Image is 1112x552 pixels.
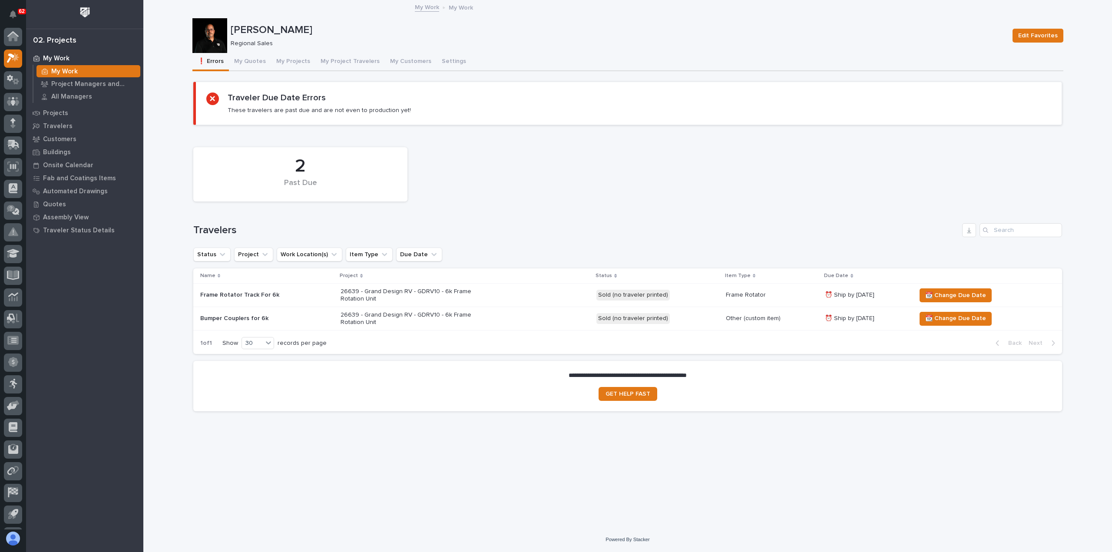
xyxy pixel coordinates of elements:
button: Project [234,248,273,261]
p: These travelers are past due and are not even to production yet! [228,106,411,114]
a: Project Managers and Engineers [33,78,143,90]
button: Next [1025,339,1062,347]
button: Work Location(s) [277,248,342,261]
a: Buildings [26,145,143,159]
a: Customers [26,132,143,145]
span: 📆 Change Due Date [925,290,986,301]
p: Travelers [43,122,73,130]
p: ⏰ Ship by [DATE] [825,315,909,322]
p: Traveler Status Details [43,227,115,235]
p: Project [340,271,358,281]
p: Other (custom item) [726,315,818,322]
a: My Work [415,2,439,12]
p: My Work [449,2,473,12]
p: Projects [43,109,68,117]
button: Status [193,248,231,261]
p: My Work [43,55,69,63]
button: Edit Favorites [1013,29,1063,43]
button: My Project Travelers [315,53,385,71]
p: Quotes [43,201,66,208]
span: Back [1003,339,1022,347]
p: 26639 - Grand Design RV - GDRV10 - 6k Frame Rotation Unit [341,288,493,303]
button: My Quotes [229,53,271,71]
a: Quotes [26,198,143,211]
a: My Work [26,52,143,65]
a: Powered By Stacker [606,537,649,542]
p: Due Date [824,271,848,281]
p: Frame Rotator [726,291,818,299]
a: Onsite Calendar [26,159,143,172]
button: Item Type [346,248,393,261]
button: users-avatar [4,529,22,548]
div: Past Due [208,178,393,197]
p: ⏰ Ship by [DATE] [825,291,909,299]
p: [PERSON_NAME] [231,24,1006,36]
a: Traveler Status Details [26,224,143,237]
span: Edit Favorites [1018,30,1058,41]
a: Fab and Coatings Items [26,172,143,185]
button: 📆 Change Due Date [920,288,992,302]
p: All Managers [51,93,92,101]
p: Show [222,340,238,347]
p: Fab and Coatings Items [43,175,116,182]
button: ❗ Errors [192,53,229,71]
p: My Work [51,68,78,76]
h2: Traveler Due Date Errors [228,93,326,103]
p: Automated Drawings [43,188,108,195]
div: 02. Projects [33,36,76,46]
p: 26639 - Grand Design RV - GDRV10 - 6k Frame Rotation Unit [341,311,493,326]
p: Project Managers and Engineers [51,80,137,88]
p: Item Type [725,271,751,281]
img: Workspace Logo [77,4,93,20]
a: My Work [33,65,143,77]
a: All Managers [33,90,143,102]
a: Travelers [26,119,143,132]
span: GET HELP FAST [606,391,650,397]
p: records per page [278,340,327,347]
p: Buildings [43,149,71,156]
span: Next [1029,339,1048,347]
p: Bumper Couplers for 6k [200,315,334,322]
div: Notifications62 [11,10,22,24]
p: 1 of 1 [193,333,219,354]
button: My Projects [271,53,315,71]
p: Regional Sales [231,40,1002,47]
button: My Customers [385,53,437,71]
tr: Bumper Couplers for 6k26639 - Grand Design RV - GDRV10 - 6k Frame Rotation UnitSold (no traveler ... [193,307,1062,331]
a: Projects [26,106,143,119]
button: Notifications [4,5,22,23]
a: GET HELP FAST [599,387,657,401]
span: 📆 Change Due Date [925,313,986,324]
p: Assembly View [43,214,89,221]
p: Status [596,271,612,281]
div: Sold (no traveler printed) [596,290,670,301]
input: Search [980,223,1062,237]
p: Name [200,271,215,281]
button: Due Date [396,248,442,261]
p: Onsite Calendar [43,162,93,169]
p: Customers [43,136,76,143]
div: Sold (no traveler printed) [596,313,670,324]
a: Automated Drawings [26,185,143,198]
button: 📆 Change Due Date [920,312,992,326]
div: 2 [208,155,393,177]
a: Assembly View [26,211,143,224]
button: Back [989,339,1025,347]
p: Frame Rotator Track For 6k [200,291,334,299]
p: 62 [19,8,25,14]
h1: Travelers [193,224,959,237]
div: 30 [242,339,263,348]
button: Settings [437,53,471,71]
tr: Frame Rotator Track For 6k26639 - Grand Design RV - GDRV10 - 6k Frame Rotation UnitSold (no trave... [193,284,1062,307]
